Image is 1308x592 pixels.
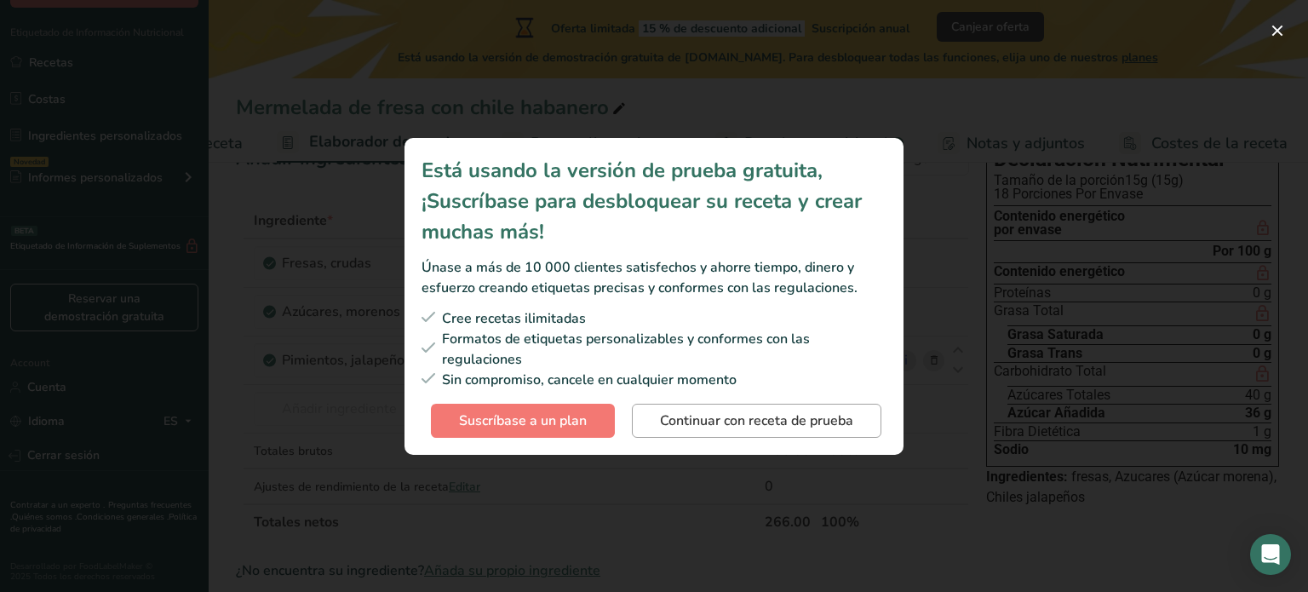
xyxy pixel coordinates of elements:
div: Únase a más de 10 000 clientes satisfechos y ahorre tiempo, dinero y esfuerzo creando etiquetas p... [422,257,886,298]
span: Suscríbase a un plan [459,411,587,431]
span: Continuar con receta de prueba [660,411,853,431]
div: Formatos de etiquetas personalizables y conformes con las regulaciones [422,329,886,370]
div: Open Intercom Messenger [1250,534,1291,575]
div: Cree recetas ilimitadas [422,308,886,329]
button: Continuar con receta de prueba [632,404,881,438]
div: Está usando la versión de prueba gratuita, ¡Suscríbase para desbloquear su receta y crear muchas ... [422,155,886,247]
button: Suscríbase a un plan [431,404,615,438]
div: Sin compromiso, cancele en cualquier momento [422,370,886,390]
